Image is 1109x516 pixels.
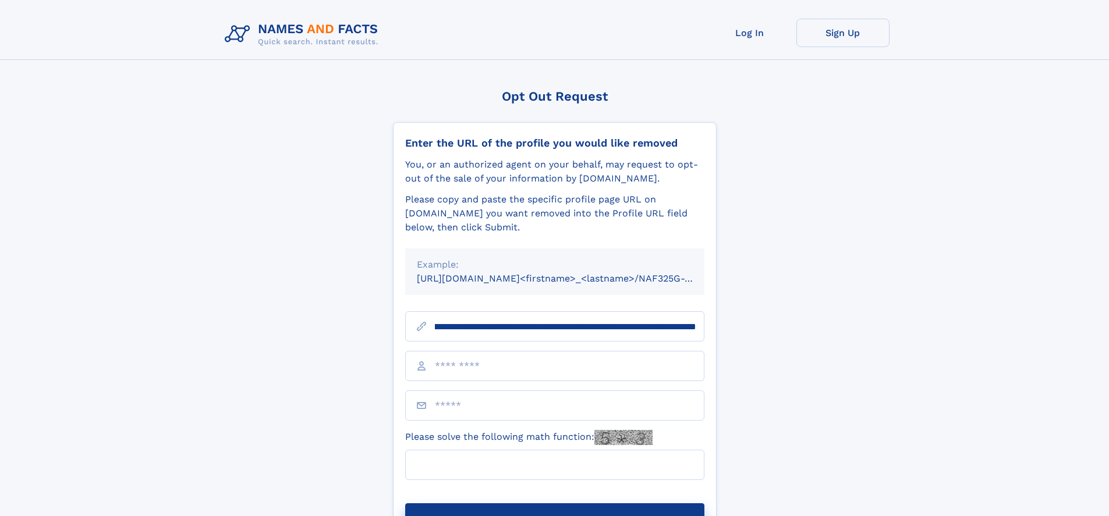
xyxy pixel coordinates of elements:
[417,258,693,272] div: Example:
[393,89,717,104] div: Opt Out Request
[220,19,388,50] img: Logo Names and Facts
[405,193,704,234] div: Please copy and paste the specific profile page URL on [DOMAIN_NAME] you want removed into the Pr...
[703,19,796,47] a: Log In
[405,158,704,186] div: You, or an authorized agent on your behalf, may request to opt-out of the sale of your informatio...
[796,19,890,47] a: Sign Up
[405,430,653,445] label: Please solve the following math function:
[405,137,704,150] div: Enter the URL of the profile you would like removed
[417,273,727,284] small: [URL][DOMAIN_NAME]<firstname>_<lastname>/NAF325G-xxxxxxxx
